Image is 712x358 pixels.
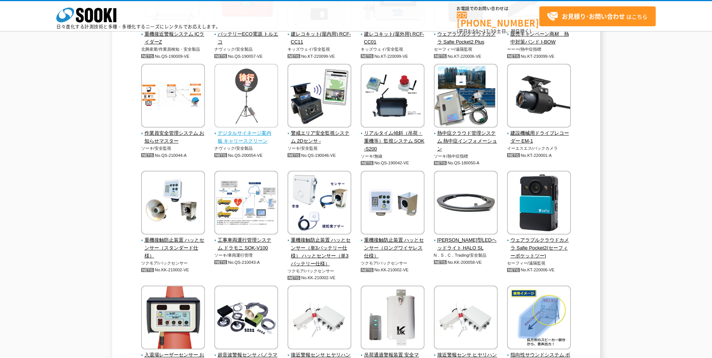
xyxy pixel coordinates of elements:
p: 北興産業/作業員検知・安全製品 [141,46,205,53]
a: ウェアラブルクラウドカメラ Safie Pocket2(セーフィーポケットツー) [507,230,571,260]
p: No.KT-220001-A [507,152,571,159]
p: No.QS-190057-VE [214,53,278,60]
p: ナヴィック/安全製品 [214,145,278,152]
p: ソーキ/無線 [361,153,425,159]
p: No.KT-220099-VE [361,53,425,60]
p: No.KK-210002-VE [361,266,425,274]
p: 日々進化する計測技術と多種・多様化するニーズにレンタルでお応えします。 [56,24,221,29]
p: ソーキ/安全監視 [141,145,205,152]
p: No.KT-220006-VE [434,53,498,60]
span: 建レコキット(屋外用) RCF-CC01 [361,30,425,46]
img: 接近警報センサ ヒヤリハンター （フォークリフト用48V仕様）3段階切替 [434,286,498,351]
img: デジタルサイネージ案内板 キャリースクリーン [214,64,278,129]
span: バッテリーECO電源 トルエコ [214,30,278,46]
a: 作業員安全管理システム お知らせマスター [141,123,205,145]
span: お電話でのお問い合わせは [457,6,539,11]
a: 重機接触防止装置 ハッとセンサー（スタンダード仕様） [141,230,205,260]
p: セーフィー/遠隔監視 [434,46,498,53]
strong: お見積り･お問い合わせ [562,12,625,21]
span: 重機接触防止装置 ハッとセンサー（単3バッテリー仕様） ハッとセンサー（単3バッテリー仕様） [288,236,352,268]
a: 警戒エリア安全監視システム 2Dセンサ - [288,123,352,145]
img: 警戒エリア安全監視システム 2Dセンサ - [288,64,351,129]
p: No.QS-190042-VE [361,159,425,167]
span: 建設機械用ドライブレコーダー EM-1 [507,129,571,145]
img: 工事車両運行管理システム ドラモニ SOK-V100 [214,171,278,236]
p: ソーキ/安全監視 [288,145,352,152]
img: 重機接触防止装置 ハッとセンサー（ロングワイヤレス仕様） [361,171,424,236]
span: 重機接近警報システム ICライダーZ [141,30,205,46]
span: 17:30 [483,28,497,35]
span: 重機接触防止装置 ハッとセンサー（ロングワイヤレス仕様） [361,236,425,260]
p: ーーー/熱中症指標 [507,46,571,53]
a: 工事車両運行管理システム ドラモニ SOK-V100 [214,230,278,252]
p: ツクモア/バックセンサー [141,260,205,266]
span: 販売キャンペーン商材 熱中対策バンド I-BOW [507,30,571,46]
p: No.KK-200058-VE [434,259,498,266]
img: 接近警報センサ ヒヤリハンター （フォークリフト用48V仕様）6段階切替 [288,286,351,351]
span: [PERSON_NAME]型LEDヘッドライト HALO SL [434,236,498,252]
p: No.QS-190046-VE [288,152,352,159]
p: No.QS-180050-A [434,159,498,167]
img: 吊荷通過警報装置 安全マン AZM-R34 [361,286,424,351]
a: お見積り･お問い合わせはこちら [539,6,656,26]
img: 指向性サウンドシステム ボイスインフォメーション [507,286,571,351]
a: バッテリーECO電源 トルエコ [214,24,278,46]
p: No.KK-210002-VE [288,274,352,282]
a: [PHONE_NUMBER] [457,12,539,27]
p: キッズウェイ/安全監視 [288,46,352,53]
p: イーエスエス/バックカメラ [507,145,571,152]
p: No.KT-220099-VE [288,53,352,60]
a: 重機接触防止装置 ハッとセンサー（単3バッテリー仕様） ハッとセンサー（単3バッテリー仕様） [288,230,352,268]
img: 全周型LEDヘッドライト HALO SL [434,171,498,236]
img: 入退場レーザーセンサー おくだけガードマン [141,286,205,351]
p: ソーキ/熱中症指標 [434,153,498,159]
p: ツクモア/バックセンサー [361,260,425,266]
a: 建レコキット(屋外用) RCF-CC01 [361,24,425,46]
p: ソーキ/車両運行管理 [214,252,278,259]
a: 重機接触防止装置 ハッとセンサー（ロングワイヤレス仕様） [361,230,425,260]
p: No.KT-220006-VE [507,266,571,274]
span: リアルタイム傾斜（吊荷・重機等）監視システム SOK-S200 [361,129,425,153]
span: 警戒エリア安全監視システム 2Dセンサ - [288,129,352,145]
span: はこちら [547,11,647,22]
span: ウェアラブルクラウドカメラ Safie Pocket2 Plus [434,30,498,46]
a: ウェアラブルクラウドカメラ Safie Pocket2 Plus [434,24,498,46]
img: 超音波警報センサ パノラマオープレミアム [214,286,278,351]
span: 建レコキット(屋内用) RCF-CC11 [288,30,352,46]
span: 工事車両運行管理システム ドラモニ SOK-V100 [214,236,278,252]
a: デジタルサイネージ案内板 キャリースクリーン [214,123,278,145]
a: 重機接近警報システム ICライダーZ [141,24,205,46]
img: 作業員安全管理システム お知らせマスター [141,64,205,129]
img: ウェアラブルクラウドカメラ Safie Pocket2(セーフィーポケットツー) [507,171,571,236]
p: No.KK-210002-VE [141,266,205,274]
span: デジタルサイネージ案内板 キャリースクリーン [214,129,278,145]
img: リアルタイム傾斜（吊荷・重機等）監視システム SOK-S200 [361,64,424,129]
p: N．S．C．Trading/安全製品 [434,252,498,259]
p: キッズウェイ/安全監視 [361,46,425,53]
a: [PERSON_NAME]型LEDヘッドライト HALO SL [434,230,498,252]
span: 作業員安全管理システム お知らせマスター [141,129,205,145]
p: No.QS-210044-A [141,152,205,159]
p: No.QS-190009-VE [141,53,205,60]
span: (平日 ～ 土日、祝日除く) [457,28,531,35]
img: 建設機械用ドライブレコーダー EM-1 [507,64,571,129]
a: リアルタイム傾斜（吊荷・重機等）監視システム SOK-S200 [361,123,425,153]
span: 8:50 [468,28,479,35]
a: 建設機械用ドライブレコーダー EM-1 [507,123,571,145]
p: No.QS-200054-VE [214,152,278,159]
a: 建レコキット(屋内用) RCF-CC11 [288,24,352,46]
span: 熱中症クラウド管理システム 熱中症インフォメーション [434,129,498,153]
span: ウェアラブルクラウドカメラ Safie Pocket2(セーフィーポケットツー) [507,236,571,260]
p: ツクモア/バックセンサー [288,268,352,274]
img: 重機接触防止装置 ハッとセンサー（単3バッテリー仕様） ハッとセンサー（単3バッテリー仕様） [288,171,351,236]
span: 重機接触防止装置 ハッとセンサー（スタンダード仕様） [141,236,205,260]
p: セーフィー/遠隔監視 [507,260,571,266]
p: No.KT-230099-VE [507,53,571,60]
img: 重機接触防止装置 ハッとセンサー（スタンダード仕様） [141,171,205,236]
p: ナヴィック/安全製品 [214,46,278,53]
p: No.QS-210043-A [214,259,278,266]
a: 熱中症クラウド管理システム 熱中症インフォメーション [434,123,498,153]
a: 販売キャンペーン商材 熱中対策バンド I-BOW [507,24,571,46]
img: 熱中症クラウド管理システム 熱中症インフォメーション [434,64,498,129]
